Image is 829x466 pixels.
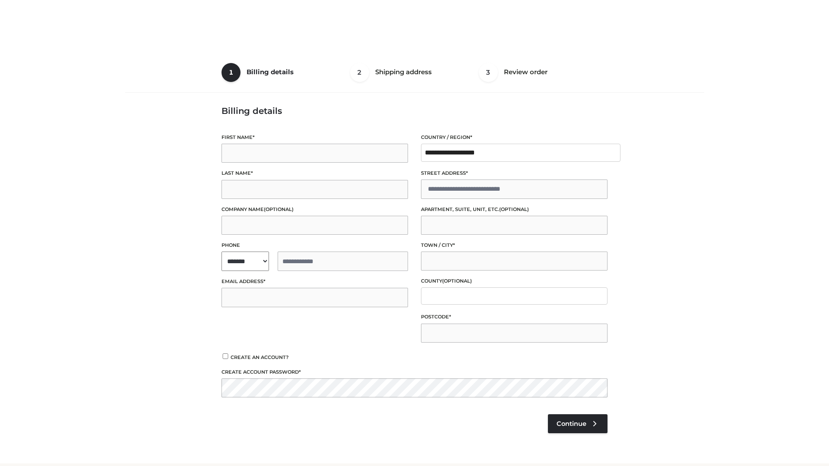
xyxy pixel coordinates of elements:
label: Postcode [421,313,608,321]
span: Billing details [247,68,294,76]
span: 1 [221,63,240,82]
label: Street address [421,169,608,177]
span: Review order [504,68,547,76]
span: 3 [479,63,498,82]
label: Phone [221,241,408,249]
input: Create an account? [221,353,229,359]
span: Create an account? [231,354,289,360]
span: 2 [350,63,369,82]
label: Country / Region [421,133,608,142]
a: Continue [548,414,608,433]
span: (optional) [499,206,529,212]
h3: Billing details [221,106,608,116]
label: Town / City [421,241,608,249]
label: Create account password [221,368,608,376]
label: First name [221,133,408,142]
label: Apartment, suite, unit, etc. [421,205,608,214]
span: Continue [557,420,586,428]
span: (optional) [264,206,294,212]
span: Shipping address [375,68,432,76]
label: County [421,277,608,285]
span: (optional) [442,278,472,284]
label: Email address [221,277,408,286]
label: Last name [221,169,408,177]
label: Company name [221,205,408,214]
